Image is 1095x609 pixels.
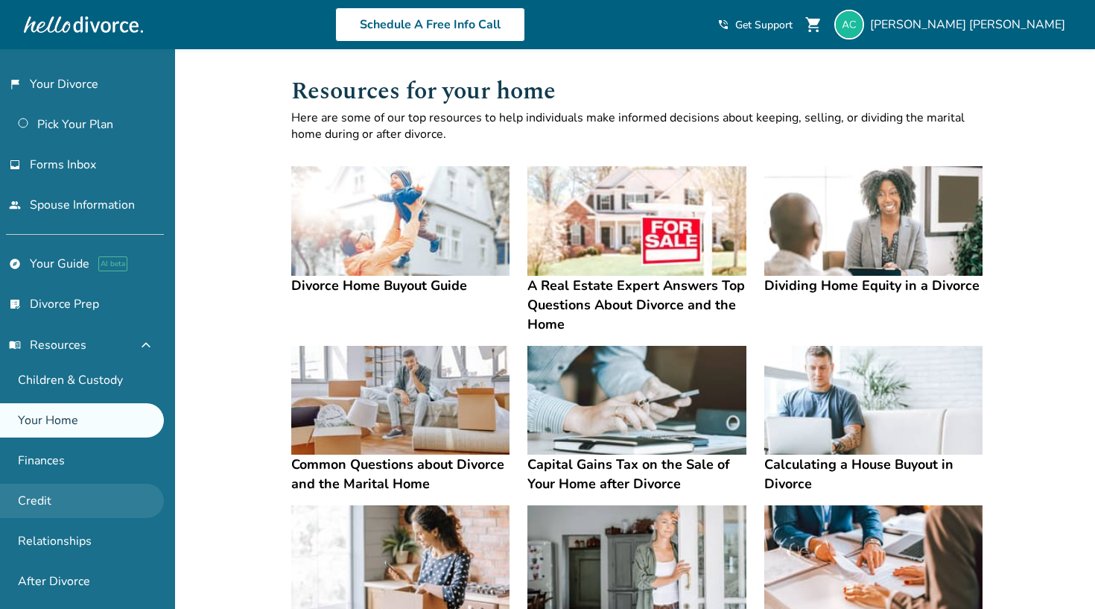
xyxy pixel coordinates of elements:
iframe: Chat Widget [1021,537,1095,609]
img: A Real Estate Expert Answers Top Questions About Divorce and the Home [527,166,746,276]
span: [PERSON_NAME] [PERSON_NAME] [870,16,1071,33]
p: Here are some of our top resources to help individuals make informed decisions about keeping, sel... [291,110,983,142]
span: inbox [9,159,21,171]
span: phone_in_talk [717,19,729,31]
h4: Divorce Home Buyout Guide [291,276,510,295]
span: shopping_cart [804,16,822,34]
span: Resources [9,337,86,353]
img: aaliyahcastleberry@gmail.com [834,10,864,40]
a: phone_in_talkGet Support [717,18,793,32]
a: Divorce Home Buyout GuideDivorce Home Buyout Guide [291,166,510,295]
a: Common Questions about Divorce and the Marital HomeCommon Questions about Divorce and the Marital... [291,346,510,494]
a: A Real Estate Expert Answers Top Questions About Divorce and the HomeA Real Estate Expert Answers... [527,166,746,334]
a: Dividing Home Equity in a DivorceDividing Home Equity in a Divorce [764,166,983,295]
h4: Common Questions about Divorce and the Marital Home [291,455,510,493]
span: list_alt_check [9,298,21,310]
span: Get Support [735,18,793,32]
a: Schedule A Free Info Call [335,7,525,42]
img: Capital Gains Tax on the Sale of Your Home after Divorce [527,346,746,455]
span: expand_less [137,336,155,354]
img: Calculating a House Buyout in Divorce [764,346,983,455]
span: people [9,199,21,211]
span: flag_2 [9,78,21,90]
a: Calculating a House Buyout in DivorceCalculating a House Buyout in Divorce [764,346,983,494]
img: Common Questions about Divorce and the Marital Home [291,346,510,455]
span: AI beta [98,256,127,271]
img: Dividing Home Equity in a Divorce [764,166,983,276]
h1: Resources for your home [291,73,983,110]
a: Capital Gains Tax on the Sale of Your Home after DivorceCapital Gains Tax on the Sale of Your Hom... [527,346,746,494]
h4: Dividing Home Equity in a Divorce [764,276,983,295]
span: menu_book [9,339,21,351]
h4: Calculating a House Buyout in Divorce [764,455,983,493]
h4: A Real Estate Expert Answers Top Questions About Divorce and the Home [527,276,746,334]
span: Forms Inbox [30,157,96,173]
h4: Capital Gains Tax on the Sale of Your Home after Divorce [527,455,746,493]
span: explore [9,258,21,270]
img: Divorce Home Buyout Guide [291,166,510,276]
